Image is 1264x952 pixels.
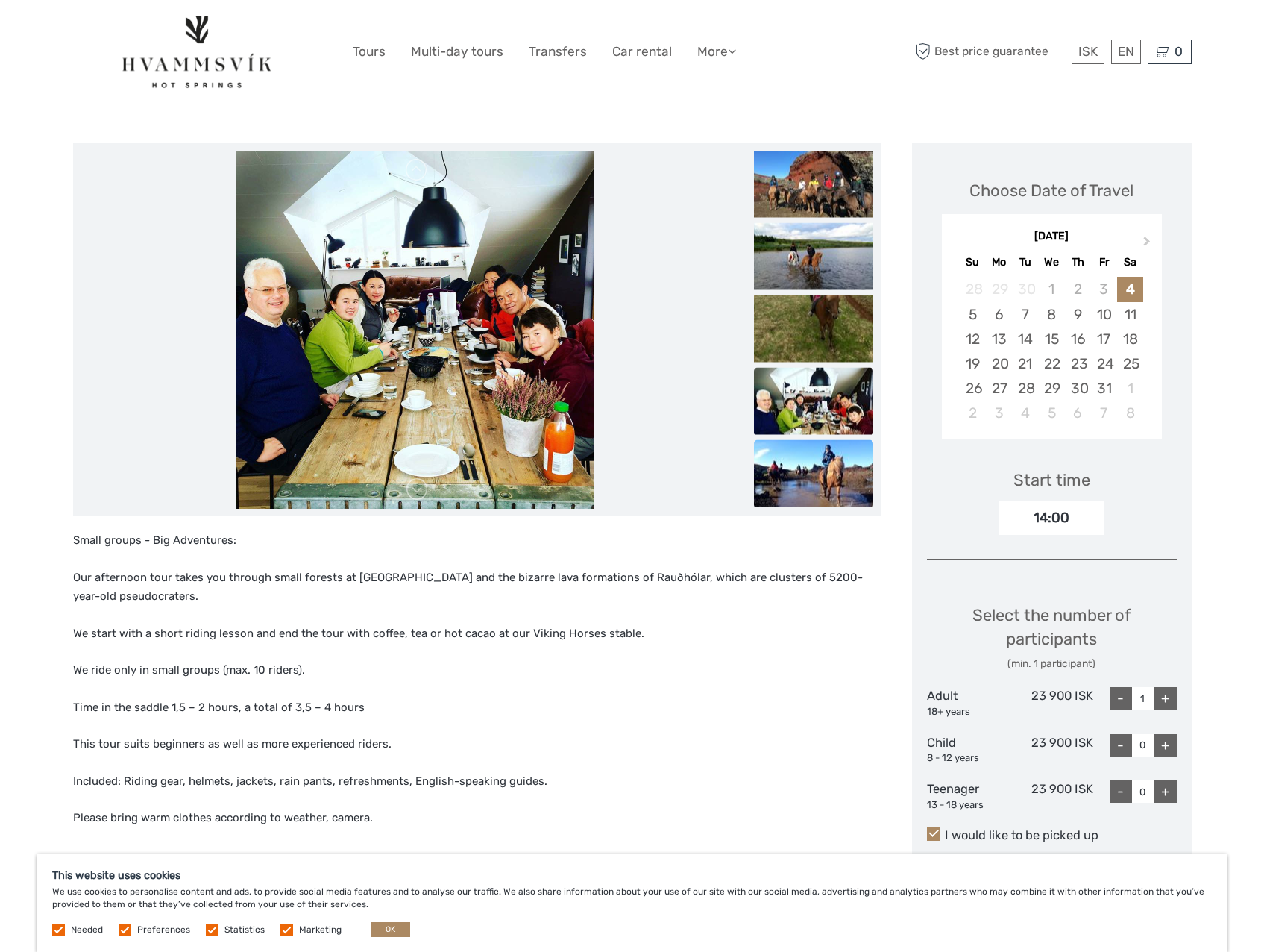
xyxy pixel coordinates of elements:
div: Tu [1012,252,1038,272]
div: 14:00 [999,501,1104,535]
label: Statistics [224,924,265,936]
button: Open LiveChat chat widget [172,23,189,41]
div: Choose Sunday, October 19th, 2025 [960,351,986,376]
p: Included: Riding gear, helmets, jackets, rain pants, refreshments, English-speaking guides. [73,772,881,792]
div: Choose Friday, October 10th, 2025 [1091,302,1117,327]
div: Not available Tuesday, September 30th, 2025 [1012,277,1038,301]
div: Choose Sunday, October 26th, 2025 [960,376,986,401]
img: fd140b761c674f369dc8749db0808f66_main_slider.jpg [236,151,594,509]
h5: This website uses cookies [52,869,1212,882]
div: Choose Wednesday, October 22nd, 2025 [1038,351,1064,376]
div: [DATE] [942,229,1162,245]
div: 8 - 12 years [927,751,1010,765]
div: Choose Thursday, October 30th, 2025 [1065,376,1091,401]
div: 18+ years [927,705,1010,719]
a: Car rental [612,41,672,63]
label: Needed [71,924,103,936]
div: Child [927,734,1010,765]
div: Choose Monday, October 13th, 2025 [986,327,1012,351]
div: - [1110,780,1132,803]
span: ISK [1078,44,1098,59]
div: Choose Saturday, October 11th, 2025 [1117,302,1143,327]
div: EN [1111,40,1141,64]
img: fd140b761c674f369dc8749db0808f66_slider_thumbnail.jpg [754,368,873,435]
img: fa3ca67305b74422be297c0664be1dba_slider_thumbnail.jpg [754,151,873,218]
div: month 2025-10 [946,277,1157,425]
p: Our afternoon tour takes you through small forests at [GEOGRAPHIC_DATA] and the bizarre lava form... [73,569,881,607]
div: Choose Thursday, October 23rd, 2025 [1065,351,1091,376]
div: Not available Thursday, October 2nd, 2025 [1065,277,1091,301]
img: ffc68864de424107bf6ae3accc6cee58_slider_thumbnail.jpg [754,223,873,290]
p: We're away right now. Please check back later! [21,26,169,38]
div: 13 - 18 years [927,798,1010,812]
div: + [1154,780,1177,803]
div: Select the number of participants [927,604,1177,671]
div: Teenager [927,780,1010,812]
div: - [1110,734,1132,757]
div: Choose Monday, November 3rd, 2025 [986,401,1012,425]
div: Adult [927,687,1010,718]
div: Choose Sunday, October 5th, 2025 [960,302,986,327]
p: This tour suits beginners as well as more experienced riders. [73,735,881,754]
div: Choose Thursday, October 9th, 2025 [1065,302,1091,327]
p: Small groups - Big Adventures: [73,531,881,551]
a: Transfers [529,41,587,63]
span: Best price guarantee [912,40,1068,64]
img: f2fe46f06a2c434e9822ed392b74bfd7_slider_thumbnail.jpg [754,295,873,363]
p: We start with a short riding lesson and end the tour with coffee, tea or hot cacao at our Viking ... [73,624,881,644]
div: Choose Friday, October 24th, 2025 [1091,351,1117,376]
div: Choose Saturday, November 1st, 2025 [1117,376,1143,401]
div: Choose Wednesday, October 29th, 2025 [1038,376,1064,401]
div: Start time [1013,469,1090,492]
div: Choose Tuesday, October 7th, 2025 [1012,302,1038,327]
div: Choose Monday, October 20th, 2025 [986,351,1012,376]
div: 23 900 ISK [1010,687,1093,718]
div: Choose Saturday, October 25th, 2025 [1117,351,1143,376]
div: Mo [986,252,1012,272]
div: Not available Monday, September 29th, 2025 [986,277,1012,301]
div: Choose Sunday, November 2nd, 2025 [960,401,986,425]
div: Choose Wednesday, October 15th, 2025 [1038,327,1064,351]
div: - [1110,687,1132,710]
div: Choose Tuesday, October 14th, 2025 [1012,327,1038,351]
div: Choose Wednesday, October 8th, 2025 [1038,302,1064,327]
p: Please bring warm clothes according to weather, camera. [73,809,881,828]
div: Choose Thursday, November 6th, 2025 [1065,401,1091,425]
div: Not available Wednesday, October 1st, 2025 [1038,277,1064,301]
div: Not available Friday, October 3rd, 2025 [1091,277,1117,301]
div: Choose Thursday, October 16th, 2025 [1065,327,1091,351]
div: Choose Tuesday, October 21st, 2025 [1012,351,1038,376]
div: Choose Saturday, October 18th, 2025 [1117,327,1143,351]
label: Preferences [137,924,190,936]
div: Su [960,252,986,272]
div: We use cookies to personalise content and ads, to provide social media features and to analyse ou... [37,854,1227,952]
div: Choose Date of Travel [969,179,1133,202]
a: Tours [353,41,386,63]
div: Choose Wednesday, November 5th, 2025 [1038,401,1064,425]
div: Choose Sunday, October 12th, 2025 [960,327,986,351]
label: Marketing [299,924,342,936]
div: Choose Saturday, October 4th, 2025 [1117,277,1143,301]
div: + [1154,687,1177,710]
div: Fr [1091,252,1117,272]
span: 0 [1172,44,1185,59]
div: Th [1065,252,1091,272]
div: Choose Saturday, November 8th, 2025 [1117,401,1143,425]
a: More [697,41,736,63]
div: + [1154,734,1177,757]
label: I would like to be picked up [927,827,1177,845]
img: 3060-fc9f4620-2ca8-4157-96cf-ff9fd7402a81_logo_big.png [119,11,275,93]
div: Not available Sunday, September 28th, 2025 [960,277,986,301]
p: We ride only in small groups (max. 10 riders). [73,661,881,680]
div: Choose Friday, November 7th, 2025 [1091,401,1117,425]
div: Choose Friday, October 31st, 2025 [1091,376,1117,401]
div: 23 900 ISK [1010,734,1093,765]
div: Choose Tuesday, October 28th, 2025 [1012,376,1038,401]
a: Multi-day tours [411,41,503,63]
div: We [1038,252,1064,272]
button: Next Month [1136,233,1160,257]
div: (min. 1 participant) [927,657,1177,671]
div: Sa [1117,252,1143,272]
div: Choose Monday, October 6th, 2025 [986,302,1012,327]
div: Choose Friday, October 17th, 2025 [1091,327,1117,351]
